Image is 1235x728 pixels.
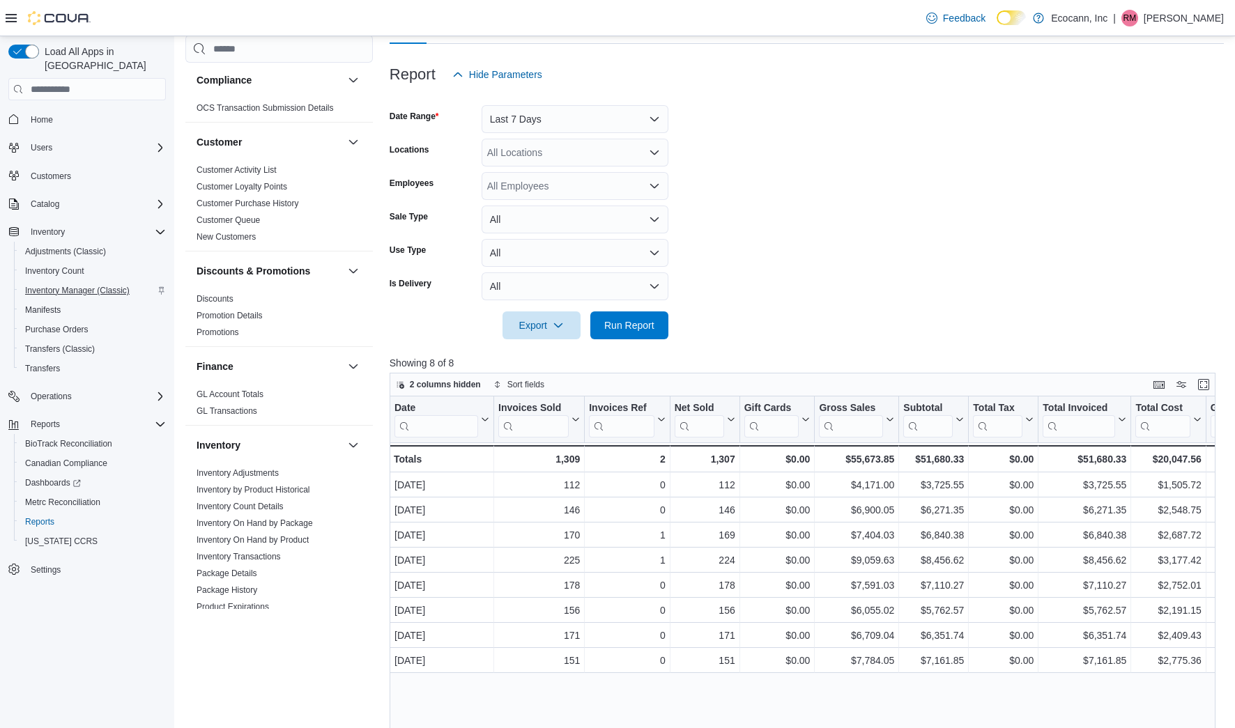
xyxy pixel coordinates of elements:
[589,652,665,669] div: 0
[185,100,373,122] div: Compliance
[744,402,799,415] div: Gift Cards
[345,72,362,88] button: Compliance
[498,402,569,437] div: Invoices Sold
[819,402,883,437] div: Gross Sales
[25,516,54,527] span: Reports
[14,242,171,261] button: Adjustments (Classic)
[20,341,100,357] a: Transfers (Classic)
[744,552,811,568] div: $0.00
[394,527,489,543] div: [DATE]
[973,402,1034,437] button: Total Tax
[498,602,580,619] div: 156
[25,416,166,433] span: Reports
[1043,652,1126,669] div: $7,161.85
[197,135,342,149] button: Customer
[675,652,735,669] div: 151
[973,451,1034,467] div: $0.00
[345,134,362,150] button: Customer
[498,477,580,493] div: 112
[3,194,171,214] button: Catalog
[185,465,373,671] div: Inventory
[25,224,166,240] span: Inventory
[744,451,810,467] div: $0.00
[25,246,106,257] span: Adjustments (Classic)
[25,304,61,316] span: Manifests
[744,577,811,594] div: $0.00
[394,577,489,594] div: [DATE]
[1135,602,1201,619] div: $2,191.15
[20,302,66,318] a: Manifests
[903,477,964,493] div: $3,725.55
[498,552,580,568] div: 225
[3,415,171,434] button: Reports
[511,311,572,339] span: Export
[482,272,668,300] button: All
[197,327,239,337] a: Promotions
[819,402,883,415] div: Gross Sales
[973,477,1034,493] div: $0.00
[1135,577,1201,594] div: $2,752.01
[390,356,1224,370] p: Showing 8 of 8
[498,652,580,669] div: 151
[1135,527,1201,543] div: $2,687.72
[1043,477,1126,493] div: $3,725.55
[31,199,59,210] span: Catalog
[20,474,86,491] a: Dashboards
[185,162,373,251] div: Customer
[903,402,953,415] div: Subtotal
[25,265,84,277] span: Inventory Count
[197,585,257,595] a: Package History
[674,402,723,415] div: Net Sold
[469,68,542,82] span: Hide Parameters
[3,387,171,406] button: Operations
[31,391,72,402] span: Operations
[25,458,107,469] span: Canadian Compliance
[819,602,894,619] div: $6,055.02
[14,281,171,300] button: Inventory Manager (Classic)
[20,341,166,357] span: Transfers (Classic)
[819,477,894,493] div: $4,171.00
[1113,10,1116,26] p: |
[819,502,894,518] div: $6,900.05
[819,451,894,467] div: $55,673.85
[394,502,489,518] div: [DATE]
[14,300,171,320] button: Manifests
[1195,376,1212,393] button: Enter fullscreen
[589,602,665,619] div: 0
[973,527,1034,543] div: $0.00
[25,110,166,127] span: Home
[390,178,434,189] label: Employees
[589,451,665,467] div: 2
[25,536,98,547] span: [US_STATE] CCRS
[20,455,113,472] a: Canadian Compliance
[20,474,166,491] span: Dashboards
[394,552,489,568] div: [DATE]
[3,222,171,242] button: Inventory
[498,627,580,644] div: 171
[744,652,811,669] div: $0.00
[674,451,735,467] div: 1,307
[1043,602,1126,619] div: $5,762.57
[31,419,60,430] span: Reports
[25,562,66,578] a: Settings
[25,139,166,156] span: Users
[590,311,668,339] button: Run Report
[744,627,811,644] div: $0.00
[25,497,100,508] span: Metrc Reconciliation
[25,285,130,296] span: Inventory Manager (Classic)
[1121,10,1138,26] div: Ray Markland
[1135,402,1190,415] div: Total Cost
[1043,451,1126,467] div: $51,680.33
[390,66,436,83] h3: Report
[25,168,77,185] a: Customers
[943,11,985,25] span: Feedback
[390,211,428,222] label: Sale Type
[197,468,279,478] a: Inventory Adjustments
[675,527,735,543] div: 169
[498,402,580,437] button: Invoices Sold
[1043,627,1126,644] div: $6,351.74
[1043,402,1115,437] div: Total Invoiced
[25,196,166,212] span: Catalog
[14,493,171,512] button: Metrc Reconciliation
[197,199,299,208] a: Customer Purchase History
